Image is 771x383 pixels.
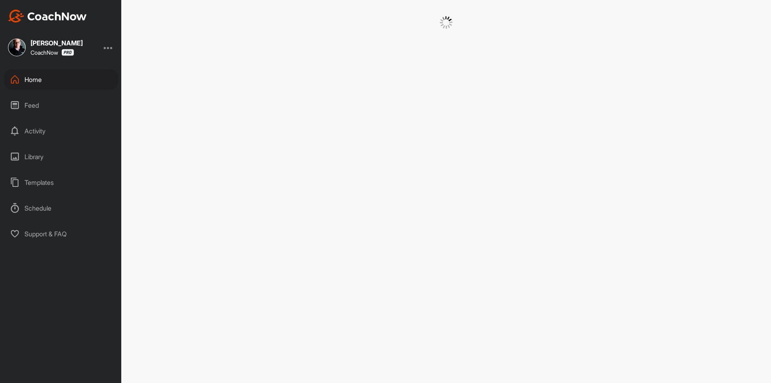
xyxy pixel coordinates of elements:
img: square_d7b6dd5b2d8b6df5777e39d7bdd614c0.jpg [8,39,26,56]
div: Activity [4,121,118,141]
div: Feed [4,95,118,115]
img: G6gVgL6ErOh57ABN0eRmCEwV0I4iEi4d8EwaPGI0tHgoAbU4EAHFLEQAh+QQFCgALACwIAA4AGAASAAAEbHDJSesaOCdk+8xg... [440,16,453,29]
img: CoachNow Pro [61,49,74,56]
div: Library [4,147,118,167]
div: Templates [4,172,118,193]
div: CoachNow [31,49,74,56]
img: CoachNow [8,10,87,23]
div: Support & FAQ [4,224,118,244]
div: Schedule [4,198,118,218]
div: Home [4,70,118,90]
div: [PERSON_NAME] [31,40,83,46]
